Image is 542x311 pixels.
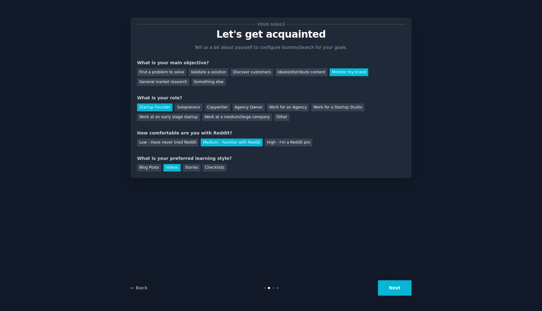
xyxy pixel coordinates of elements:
div: General market research [137,78,189,86]
div: Checklists [203,164,226,172]
div: Work for an Agency [267,103,309,111]
div: Find a problem to solve [137,68,186,76]
div: Work at an early stage startup [137,113,200,121]
div: Medium - Familiar with Reddit [201,139,262,146]
div: Discover customers [231,68,273,76]
div: What is your preferred learning style? [137,155,405,162]
div: Low - Have never tried Reddit [137,139,199,146]
p: Let's get acquainted [137,29,405,40]
div: Monitor my brand [330,68,368,76]
div: What is your role? [137,95,405,101]
div: Work for a Startup Studio [311,103,364,111]
div: Ideate/distribute content [275,68,327,76]
div: Agency Owner [232,103,265,111]
div: Stories [183,164,200,172]
div: High - I'm a Reddit pro [265,139,312,146]
div: Videos [163,164,181,172]
div: Blog Posts [137,164,161,172]
div: What is your main objective? [137,60,405,66]
div: Validate a solution [189,68,228,76]
span: Your goals [256,21,286,28]
a: ← Back [130,285,147,290]
p: Tell us a bit about yourself to configure GummySearch for your goals. [192,44,350,51]
div: How comfortable are you with Reddit? [137,130,405,136]
div: Copywriter [205,103,230,111]
div: Something else [192,78,226,86]
div: Other [274,113,290,121]
div: Solopreneur [175,103,202,111]
div: Work at a medium/large company [202,113,272,121]
button: Next [378,280,412,296]
div: Startup Founder [137,103,173,111]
